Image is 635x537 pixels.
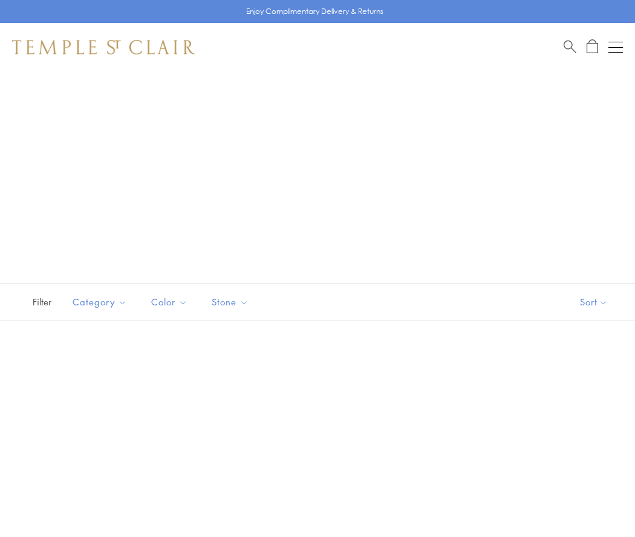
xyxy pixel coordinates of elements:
[67,295,136,310] span: Category
[63,288,136,316] button: Category
[145,295,197,310] span: Color
[608,40,623,54] button: Open navigation
[564,39,576,54] a: Search
[553,284,635,321] button: Show sort by
[587,39,598,54] a: Open Shopping Bag
[246,5,383,18] p: Enjoy Complimentary Delivery & Returns
[203,288,258,316] button: Stone
[12,40,195,54] img: Temple St. Clair
[206,295,258,310] span: Stone
[142,288,197,316] button: Color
